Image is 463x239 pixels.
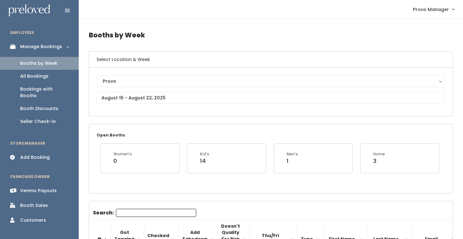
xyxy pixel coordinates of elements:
label: Search: [93,209,196,217]
h4: Booths by Week [89,26,453,44]
div: 0 [113,157,132,165]
small: Open Booths [97,132,125,138]
div: All Bookings [20,73,49,80]
div: Add Booking [20,154,50,161]
div: Customers [20,217,46,224]
div: Venmo Payouts [20,187,57,194]
a: Provo Manager [407,3,460,16]
div: Booth Discounts [20,105,58,112]
button: Provo [97,75,445,87]
div: Kid's [200,151,209,157]
div: Provo [103,78,439,85]
div: 3 [373,157,385,165]
input: August 16 - August 22, 2025 [97,92,445,104]
div: 14 [200,157,209,165]
div: Men's [287,151,298,157]
div: Women's [113,151,132,157]
img: preloved logo [9,4,50,17]
div: Seller Check-in [20,118,56,125]
span: Provo Manager [413,6,449,13]
h6: Select Location & Week [89,52,453,68]
div: Booth Sales [20,202,48,209]
div: Bookings with Booths [20,86,69,99]
div: 1 [287,157,298,165]
div: Home [373,151,385,157]
div: Booths by Week [20,60,57,67]
input: Search: [116,209,196,217]
div: Manage Bookings [20,43,62,50]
